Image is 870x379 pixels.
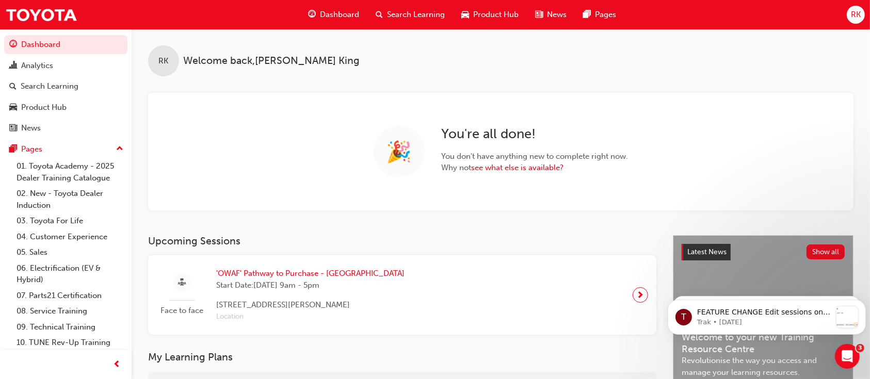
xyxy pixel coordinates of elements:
[575,4,624,25] a: pages-iconPages
[9,40,17,50] span: guage-icon
[9,103,17,112] span: car-icon
[682,244,845,260] a: Latest NewsShow all
[664,279,870,351] iframe: Intercom notifications message
[851,9,861,21] span: RK
[367,4,453,25] a: search-iconSearch Learning
[216,311,405,323] span: Location
[9,124,17,133] span: news-icon
[535,8,543,21] span: news-icon
[5,3,77,26] img: Trak
[847,6,865,24] button: RK
[595,9,616,21] span: Pages
[442,162,629,174] span: Why not
[9,82,17,91] span: search-icon
[21,102,67,113] div: Product Hub
[583,8,591,21] span: pages-icon
[4,56,127,75] a: Analytics
[148,235,656,247] h3: Upcoming Sessions
[835,344,860,369] iframe: Intercom live chat
[4,33,127,140] button: DashboardAnalyticsSearch LearningProduct HubNews
[547,9,567,21] span: News
[21,60,53,72] div: Analytics
[12,319,127,335] a: 09. Technical Training
[216,279,405,291] span: Start Date: [DATE] 9am - 5pm
[637,288,645,302] span: next-icon
[442,151,629,162] span: You don ' t have anything new to complete right now.
[687,248,727,256] span: Latest News
[527,4,575,25] a: news-iconNews
[856,344,864,352] span: 3
[12,186,127,213] a: 02. New - Toyota Dealer Induction
[4,35,127,54] a: Dashboard
[4,140,127,159] button: Pages
[21,122,41,134] div: News
[442,126,629,142] h2: You ' re all done!
[12,335,127,351] a: 10. TUNE Rev-Up Training
[21,143,42,155] div: Pages
[300,4,367,25] a: guage-iconDashboard
[308,8,316,21] span: guage-icon
[9,61,17,71] span: chart-icon
[12,288,127,304] a: 07. Parts21 Certification
[682,355,845,378] span: Revolutionise the way you access and manage your learning resources.
[114,358,121,371] span: prev-icon
[216,299,405,311] span: [STREET_ADDRESS][PERSON_NAME]
[386,146,412,158] span: 🎉
[376,8,383,21] span: search-icon
[183,55,360,67] span: Welcome back , [PERSON_NAME] King
[320,9,359,21] span: Dashboard
[12,260,127,288] a: 06. Electrification (EV & Hybrid)
[148,351,656,363] h3: My Learning Plans
[453,4,527,25] a: car-iconProduct Hub
[387,9,445,21] span: Search Learning
[473,9,519,21] span: Product Hub
[12,158,127,186] a: 01. Toyota Academy - 2025 Dealer Training Catalogue
[461,8,469,21] span: car-icon
[156,263,648,326] a: Face to face'OWAF' Pathway to Purchase - [GEOGRAPHIC_DATA]Start Date:[DATE] 9am - 5pm[STREET_ADDR...
[179,276,186,289] span: sessionType_FACE_TO_FACE-icon
[9,145,17,154] span: pages-icon
[12,303,127,319] a: 08. Service Training
[4,98,127,117] a: Product Hub
[4,119,127,138] a: News
[12,229,127,245] a: 04. Customer Experience
[116,142,123,156] span: up-icon
[156,305,208,317] span: Face to face
[216,268,405,279] span: 'OWAF' Pathway to Purchase - [GEOGRAPHIC_DATA]
[12,244,127,260] a: 05. Sales
[21,80,78,92] div: Search Learning
[472,163,564,172] a: see what else is available?
[4,77,127,96] a: Search Learning
[12,213,127,229] a: 03. Toyota For Life
[807,244,845,259] button: Show all
[159,55,169,67] span: RK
